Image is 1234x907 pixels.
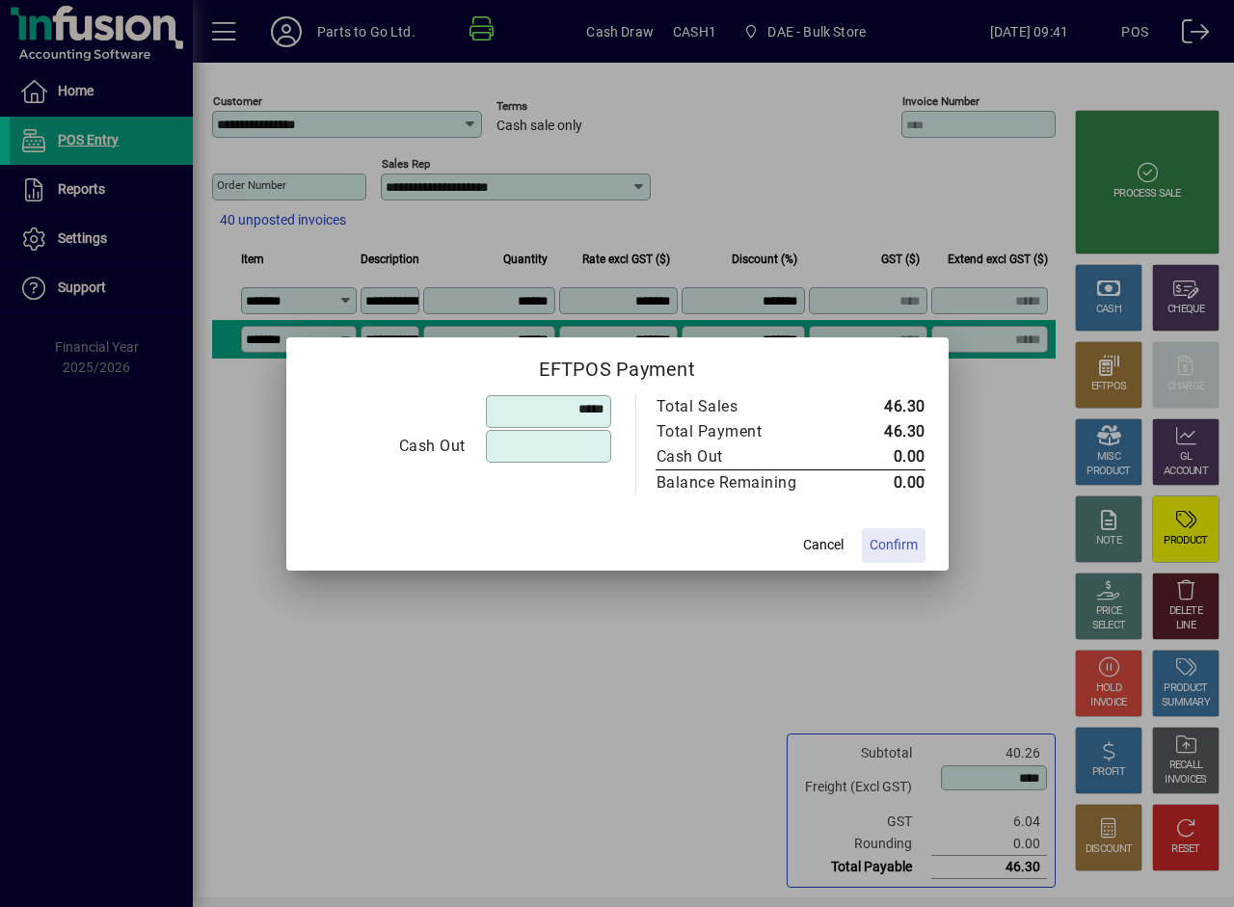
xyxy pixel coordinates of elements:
[657,471,818,494] div: Balance Remaining
[310,435,466,458] div: Cash Out
[838,394,925,419] td: 46.30
[838,444,925,470] td: 0.00
[657,445,818,468] div: Cash Out
[838,469,925,495] td: 0.00
[286,337,949,393] h2: EFTPOS Payment
[656,419,838,444] td: Total Payment
[792,528,854,563] button: Cancel
[870,535,918,555] span: Confirm
[862,528,925,563] button: Confirm
[656,394,838,419] td: Total Sales
[838,419,925,444] td: 46.30
[803,535,844,555] span: Cancel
